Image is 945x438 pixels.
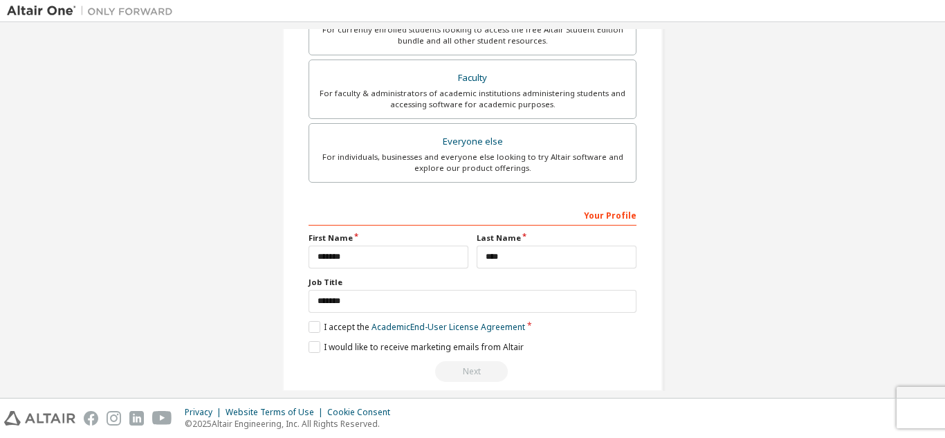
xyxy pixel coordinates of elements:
img: instagram.svg [107,411,121,426]
img: youtube.svg [152,411,172,426]
div: Provide a valid email to continue [309,361,636,382]
img: facebook.svg [84,411,98,426]
div: Faculty [318,69,627,88]
div: Website Terms of Use [226,407,327,418]
label: Last Name [477,232,636,244]
label: I would like to receive marketing emails from Altair [309,341,524,353]
label: First Name [309,232,468,244]
div: For individuals, businesses and everyone else looking to try Altair software and explore our prod... [318,152,627,174]
img: altair_logo.svg [4,411,75,426]
p: © 2025 Altair Engineering, Inc. All Rights Reserved. [185,418,398,430]
div: For currently enrolled students looking to access the free Altair Student Edition bundle and all ... [318,24,627,46]
div: Your Profile [309,203,636,226]
div: For faculty & administrators of academic institutions administering students and accessing softwa... [318,88,627,110]
div: Privacy [185,407,226,418]
div: Everyone else [318,132,627,152]
img: linkedin.svg [129,411,144,426]
div: Cookie Consent [327,407,398,418]
img: Altair One [7,4,180,18]
label: I accept the [309,321,525,333]
label: Job Title [309,277,636,288]
a: Academic End-User License Agreement [371,321,525,333]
